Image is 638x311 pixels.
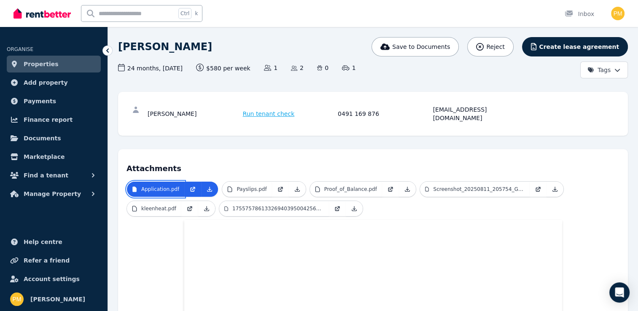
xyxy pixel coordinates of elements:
[7,167,101,184] button: Find a tenant
[317,64,328,72] span: 0
[201,182,218,197] a: Download Attachment
[198,201,215,216] a: Download Attachment
[342,64,355,72] span: 1
[13,7,71,20] img: RentBetter
[184,182,201,197] a: Open in new Tab
[546,182,563,197] a: Download Attachment
[24,274,80,284] span: Account settings
[329,201,346,216] a: Open in new Tab
[196,64,250,72] span: $580 per week
[24,189,81,199] span: Manage Property
[195,10,198,17] span: k
[219,201,329,216] a: 17557578613326940395004256288838.jpg
[522,37,628,56] button: Create lease agreement
[7,111,101,128] a: Finance report
[338,105,431,122] div: 0491 169 876
[7,185,101,202] button: Manage Property
[530,182,546,197] a: Open in new Tab
[232,205,324,212] p: 17557578613326940395004256288838.jpg
[399,182,416,197] a: Download Attachment
[587,66,611,74] span: Tags
[141,186,179,193] p: Application.pdf
[24,170,68,180] span: Find a tenant
[24,59,59,69] span: Properties
[264,64,277,72] span: 1
[565,10,594,18] div: Inbox
[433,105,526,122] div: [EMAIL_ADDRESS][DOMAIN_NAME]
[7,130,101,147] a: Documents
[467,37,513,56] button: Reject
[433,186,524,193] p: Screenshot_20250811_205754_Gallery.jpg
[24,237,62,247] span: Help centre
[24,255,70,265] span: Refer a friend
[127,182,184,197] a: Application.pdf
[291,64,304,72] span: 2
[178,8,191,19] span: Ctrl
[539,43,619,51] span: Create lease agreement
[222,182,272,197] a: Payslips.pdf
[24,96,56,106] span: Payments
[7,148,101,165] a: Marketplace
[24,78,68,88] span: Add property
[7,252,101,269] a: Refer a friend
[420,182,530,197] a: Screenshot_20250811_205754_Gallery.jpg
[580,62,628,78] button: Tags
[272,182,289,197] a: Open in new Tab
[24,152,65,162] span: Marketplace
[30,294,85,304] span: [PERSON_NAME]
[609,282,630,303] div: Open Intercom Messenger
[611,7,625,20] img: patrick mariannan
[7,271,101,287] a: Account settings
[243,110,295,118] span: Run tenant check
[127,201,181,216] a: kleenheat.pdf
[10,292,24,306] img: patrick mariannan
[24,115,73,125] span: Finance report
[24,133,61,143] span: Documents
[7,74,101,91] a: Add property
[141,205,176,212] p: kleenheat.pdf
[382,182,399,197] a: Open in new Tab
[289,182,306,197] a: Download Attachment
[392,43,450,51] span: Save to Documents
[310,182,382,197] a: Proof_of_Balance.pdf
[127,158,619,174] h4: Attachments
[118,40,212,54] h1: [PERSON_NAME]
[181,201,198,216] a: Open in new Tab
[346,201,363,216] a: Download Attachment
[118,64,183,72] span: 24 months , [DATE]
[7,233,101,250] a: Help centre
[7,46,33,52] span: ORGANISE
[237,186,267,193] p: Payslips.pdf
[486,43,504,51] span: Reject
[371,37,459,56] button: Save to Documents
[324,186,377,193] p: Proof_of_Balance.pdf
[7,93,101,110] a: Payments
[7,56,101,72] a: Properties
[148,105,240,122] div: [PERSON_NAME]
